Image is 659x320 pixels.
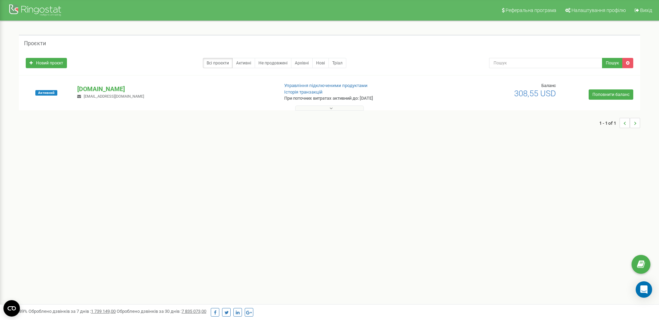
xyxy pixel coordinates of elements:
[77,85,273,94] p: [DOMAIN_NAME]
[203,58,233,68] a: Всі проєкти
[328,58,346,68] a: Тріал
[489,58,602,68] input: Пошук
[599,111,640,135] nav: ...
[312,58,329,68] a: Нові
[284,83,368,88] a: Управління підключеними продуктами
[28,309,116,314] span: Оброблено дзвінків за 7 днів :
[35,90,57,96] span: Активний
[571,8,626,13] span: Налаштування профілю
[640,8,652,13] span: Вихід
[24,40,46,47] h5: Проєкти
[506,8,556,13] span: Реферальна програма
[91,309,116,314] u: 1 739 149,00
[232,58,255,68] a: Активні
[255,58,291,68] a: Не продовжені
[3,300,20,317] button: Open CMP widget
[599,118,620,128] span: 1 - 1 of 1
[589,89,633,100] a: Поповнити баланс
[541,83,556,88] span: Баланс
[291,58,313,68] a: Архівні
[514,89,556,98] span: 308,55 USD
[636,281,652,298] div: Open Intercom Messenger
[284,89,323,95] a: Історія транзакцій
[26,58,67,68] a: Новий проєкт
[182,309,206,314] u: 7 835 073,00
[117,309,206,314] span: Оброблено дзвінків за 30 днів :
[284,95,428,102] p: При поточних витратах активний до: [DATE]
[602,58,623,68] button: Пошук
[84,94,144,99] span: [EMAIL_ADDRESS][DOMAIN_NAME]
